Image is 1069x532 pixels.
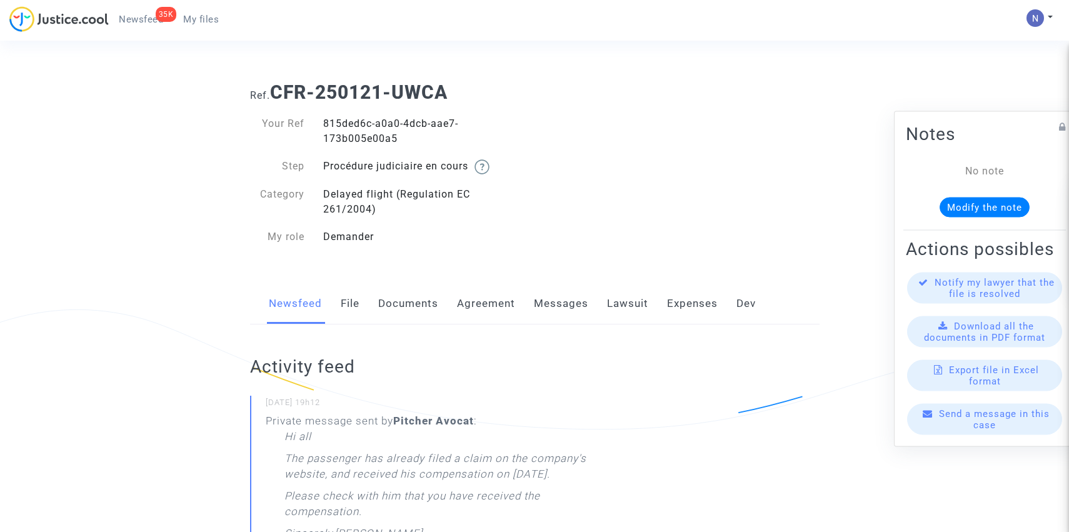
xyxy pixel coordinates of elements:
[314,159,534,174] div: Procédure judiciaire en cours
[378,283,438,324] a: Documents
[736,283,756,324] a: Dev
[939,408,1050,430] span: Send a message in this case
[314,229,534,244] div: Demander
[284,429,311,451] p: Hi all
[534,283,588,324] a: Messages
[250,89,270,101] span: Ref.
[241,187,314,217] div: Category
[393,414,474,427] b: Pitcher Avocat
[949,364,1039,386] span: Export file in Excel format
[924,320,1045,343] span: Download all the documents in PDF format
[241,116,314,146] div: Your Ref
[156,7,177,22] div: 35K
[269,283,322,324] a: Newsfeed
[173,10,229,29] a: My files
[314,116,534,146] div: 815ded6c-a0a0-4dcb-aae7-173b005e00a5
[935,276,1055,299] span: Notify my lawyer that the file is resolved
[925,163,1045,178] div: No note
[183,14,219,25] span: My files
[314,187,534,217] div: Delayed flight (Regulation EC 261/2004)
[474,159,489,174] img: help.svg
[250,356,592,378] h2: Activity feed
[284,488,592,526] p: Please check with him that you have received the compensation.
[241,159,314,174] div: Step
[1026,9,1044,27] img: ACg8ocLbdXnmRFmzhNqwOPt_sjleXT1r-v--4sGn8-BO7_nRuDcVYw=s96-c
[940,197,1030,217] button: Modify the note
[667,283,718,324] a: Expenses
[607,283,648,324] a: Lawsuit
[266,397,592,413] small: [DATE] 19h12
[9,6,109,32] img: jc-logo.svg
[109,10,173,29] a: 35KNewsfeed
[906,238,1063,259] h2: Actions possibles
[906,123,1063,144] h2: Notes
[119,14,163,25] span: Newsfeed
[457,283,515,324] a: Agreement
[241,229,314,244] div: My role
[284,451,592,488] p: The passenger has already filed a claim on the company's website, and received his compensation o...
[270,81,448,103] b: CFR-250121-UWCA
[341,283,359,324] a: File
